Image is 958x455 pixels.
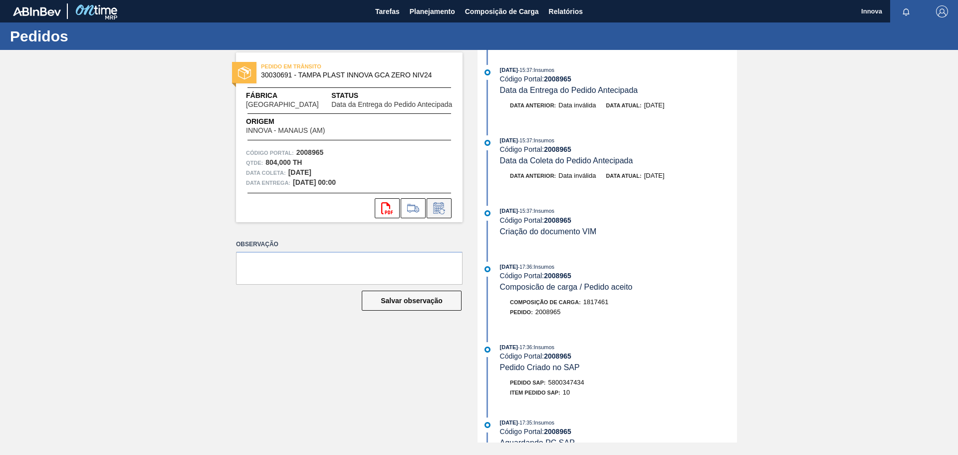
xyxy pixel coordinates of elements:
span: Item pedido SAP: [510,390,560,396]
span: Data entrega: [246,178,290,188]
span: [DATE] [644,101,665,109]
span: Data inválida [558,172,596,179]
img: Logout [936,5,948,17]
span: Código Portal: [246,148,294,158]
strong: 2008965 [544,216,571,224]
span: : Insumos [532,137,554,143]
h1: Pedidos [10,30,187,42]
span: [GEOGRAPHIC_DATA] [246,101,319,108]
strong: 2008965 [544,145,571,153]
button: Notificações [890,4,922,18]
span: Pedido SAP: [510,380,546,386]
span: - 17:36 [518,264,532,270]
img: TNhmsLtSVTkK8tSr43FrP2fwEKptu5GPRR3wAAAABJRU5ErkJggg== [13,7,61,16]
span: [DATE] [644,172,665,179]
div: Código Portal: [500,428,737,436]
strong: 2008965 [544,428,571,436]
span: Data anterior: [510,173,556,179]
span: : Insumos [532,344,554,350]
span: Data coleta: [246,168,286,178]
span: Data inválida [558,101,596,109]
span: Data atual: [606,102,641,108]
div: Informar alteração no pedido [427,198,452,218]
span: 1817461 [583,298,609,306]
span: Criação do documento VIM [500,227,597,236]
label: Observação [236,237,463,252]
span: Qtde : [246,158,263,168]
span: Relatórios [549,5,583,17]
span: : Insumos [532,208,554,214]
img: atual [484,347,490,353]
span: 30030691 - TAMPA PLAST INNOVA GCA ZERO NIV24 [261,71,442,79]
span: Data da Entrega do Pedido Antecipada [331,101,452,108]
span: 5800347434 [548,379,584,386]
span: - 15:37 [518,138,532,143]
span: Origem [246,116,353,127]
strong: 804,000 TH [265,158,302,166]
strong: [DATE] [288,168,311,176]
div: Código Portal: [500,352,737,360]
span: Fábrica [246,90,331,101]
span: Composição de Carga : [510,299,581,305]
span: : Insumos [532,67,554,73]
span: Status [331,90,453,101]
span: Pedido : [510,309,533,315]
span: Composição de Carga [465,5,539,17]
span: : Insumos [532,420,554,426]
span: Tarefas [375,5,400,17]
span: : Insumos [532,264,554,270]
span: - 15:37 [518,208,532,214]
img: status [238,66,251,79]
span: Data da Coleta do Pedido Antecipada [500,156,633,165]
img: atual [484,266,490,272]
strong: 2008965 [544,272,571,280]
span: [DATE] [500,137,518,143]
span: - 17:36 [518,345,532,350]
div: Código Portal: [500,272,737,280]
img: atual [484,69,490,75]
span: [DATE] [500,67,518,73]
img: atual [484,140,490,146]
div: Código Portal: [500,145,737,153]
img: atual [484,422,490,428]
span: Data anterior: [510,102,556,108]
div: Ir para Composição de Carga [401,198,426,218]
strong: 2008965 [544,352,571,360]
div: Código Portal: [500,75,737,83]
span: Pedido Criado no SAP [500,363,580,372]
span: [DATE] [500,420,518,426]
span: Aguardando PC SAP [500,439,575,447]
span: PEDIDO EM TRÂNSITO [261,61,401,71]
span: INNOVA - MANAUS (AM) [246,127,325,134]
div: Abrir arquivo PDF [375,198,400,218]
img: atual [484,210,490,216]
strong: 2008965 [296,148,324,156]
span: Planejamento [410,5,455,17]
span: Data da Entrega do Pedido Antecipada [500,86,638,94]
strong: [DATE] 00:00 [293,178,336,186]
span: [DATE] [500,208,518,214]
span: [DATE] [500,344,518,350]
strong: 2008965 [544,75,571,83]
span: 2008965 [535,308,561,316]
span: 10 [563,389,570,396]
span: Composicão de carga / Pedido aceito [500,283,633,291]
span: Data atual: [606,173,641,179]
span: - 15:37 [518,67,532,73]
button: Salvar observação [362,291,462,311]
span: - 17:35 [518,420,532,426]
span: [DATE] [500,264,518,270]
div: Código Portal: [500,216,737,224]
